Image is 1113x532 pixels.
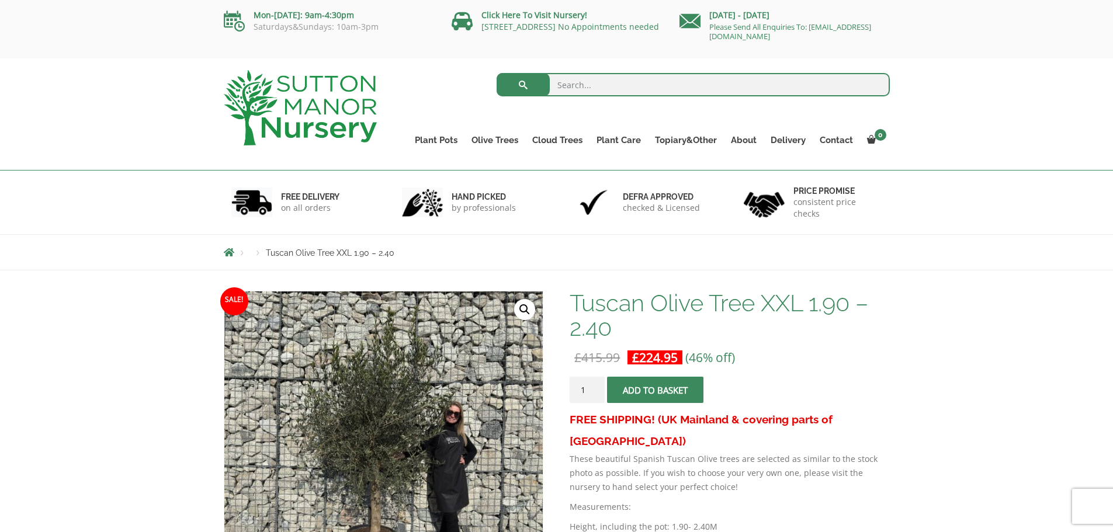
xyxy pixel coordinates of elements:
[408,132,464,148] a: Plant Pots
[220,287,248,315] span: Sale!
[452,202,516,214] p: by professionals
[481,9,587,20] a: Click Here To Visit Nursery!
[570,291,889,340] h1: Tuscan Olive Tree XXL 1.90 – 2.40
[793,196,882,220] p: consistent price checks
[525,132,590,148] a: Cloud Trees
[224,22,434,32] p: Saturdays&Sundays: 10am-3pm
[623,192,700,202] h6: Defra approved
[281,202,339,214] p: on all orders
[607,377,703,403] button: Add to basket
[464,132,525,148] a: Olive Trees
[709,22,871,41] a: Please Send All Enquiries To: [EMAIL_ADDRESS][DOMAIN_NAME]
[281,192,339,202] h6: FREE DELIVERY
[402,187,443,217] img: 2.jpg
[590,132,648,148] a: Plant Care
[514,299,535,320] a: View full-screen image gallery
[570,452,889,494] p: These beautiful Spanish Tuscan Olive trees are selected as similar to the stock photo as possible...
[744,185,785,220] img: 4.jpg
[724,132,764,148] a: About
[813,132,860,148] a: Contact
[679,8,890,22] p: [DATE] - [DATE]
[574,349,581,366] span: £
[793,186,882,196] h6: Price promise
[452,192,516,202] h6: hand picked
[224,70,377,145] img: logo
[570,500,889,514] p: Measurements:
[224,8,434,22] p: Mon-[DATE]: 9am-4:30pm
[648,132,724,148] a: Topiary&Other
[570,377,605,403] input: Product quantity
[632,349,639,366] span: £
[497,73,890,96] input: Search...
[224,248,890,257] nav: Breadcrumbs
[573,187,614,217] img: 3.jpg
[860,132,890,148] a: 0
[685,349,735,366] span: (46% off)
[266,248,394,258] span: Tuscan Olive Tree XXL 1.90 – 2.40
[574,349,620,366] bdi: 415.99
[632,349,678,366] bdi: 224.95
[764,132,813,148] a: Delivery
[623,202,700,214] p: checked & Licensed
[875,129,886,141] span: 0
[231,187,272,217] img: 1.jpg
[570,409,889,452] h3: FREE SHIPPING! (UK Mainland & covering parts of [GEOGRAPHIC_DATA])
[481,21,659,32] a: [STREET_ADDRESS] No Appointments needed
